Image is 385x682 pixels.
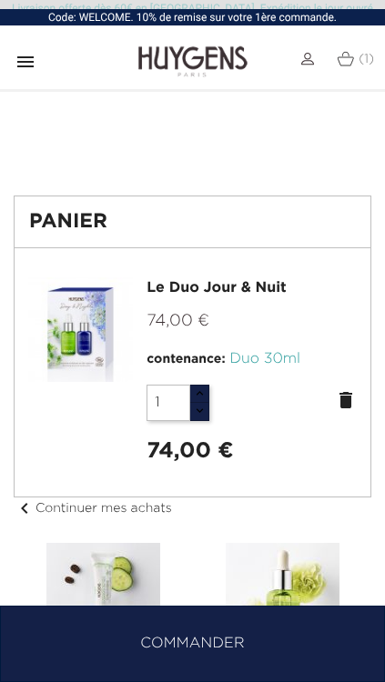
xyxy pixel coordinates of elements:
a: chevron_leftContinuer mes achats [14,502,172,515]
span: contenance: [147,353,225,366]
a: Le Duo Jour & Nuit [147,281,286,296]
span: Duo 30ml [229,352,300,366]
img: Huygens [138,45,248,79]
span: (1) [359,53,374,65]
i: chevron_left [14,497,35,519]
img: Le Concentré Hyaluronique [226,543,339,657]
a: (1) [337,52,374,66]
a: delete [335,389,357,411]
img: Le Contour Des Yeux Concombre [46,543,160,657]
span: 74,00 € [147,313,209,329]
i:  [15,51,36,73]
img: Le Duo Jour & Nuit [28,277,133,382]
h1: Panier [29,211,356,233]
strong: 74,00 € [147,440,233,462]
